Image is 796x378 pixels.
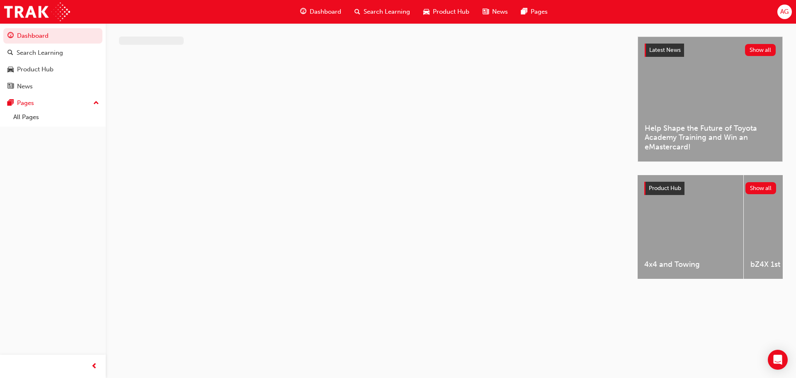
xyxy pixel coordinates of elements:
[3,62,102,77] a: Product Hub
[7,49,13,57] span: search-icon
[745,44,776,56] button: Show all
[17,82,33,91] div: News
[3,79,102,94] a: News
[476,3,514,20] a: news-iconNews
[649,185,681,192] span: Product Hub
[433,7,469,17] span: Product Hub
[364,7,410,17] span: Search Learning
[7,66,14,73] span: car-icon
[3,95,102,111] button: Pages
[7,32,14,40] span: guage-icon
[4,2,70,21] img: Trak
[645,124,776,152] span: Help Shape the Future of Toyota Academy Training and Win an eMastercard!
[17,65,53,74] div: Product Hub
[310,7,341,17] span: Dashboard
[300,7,306,17] span: guage-icon
[294,3,348,20] a: guage-iconDashboard
[521,7,527,17] span: pages-icon
[649,46,681,54] span: Latest News
[745,182,777,194] button: Show all
[354,7,360,17] span: search-icon
[644,260,737,269] span: 4x4 and Towing
[531,7,548,17] span: Pages
[483,7,489,17] span: news-icon
[417,3,476,20] a: car-iconProduct Hub
[10,111,102,124] a: All Pages
[777,5,792,19] button: AG
[91,361,97,372] span: prev-icon
[93,98,99,109] span: up-icon
[3,28,102,44] a: Dashboard
[423,7,430,17] span: car-icon
[645,44,776,57] a: Latest NewsShow all
[7,100,14,107] span: pages-icon
[3,45,102,61] a: Search Learning
[7,83,14,90] span: news-icon
[3,27,102,95] button: DashboardSearch LearningProduct HubNews
[780,7,789,17] span: AG
[768,350,788,370] div: Open Intercom Messenger
[492,7,508,17] span: News
[17,98,34,108] div: Pages
[514,3,554,20] a: pages-iconPages
[644,182,776,195] a: Product HubShow all
[17,48,63,58] div: Search Learning
[638,37,783,162] a: Latest NewsShow allHelp Shape the Future of Toyota Academy Training and Win an eMastercard!
[638,175,743,279] a: 4x4 and Towing
[348,3,417,20] a: search-iconSearch Learning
